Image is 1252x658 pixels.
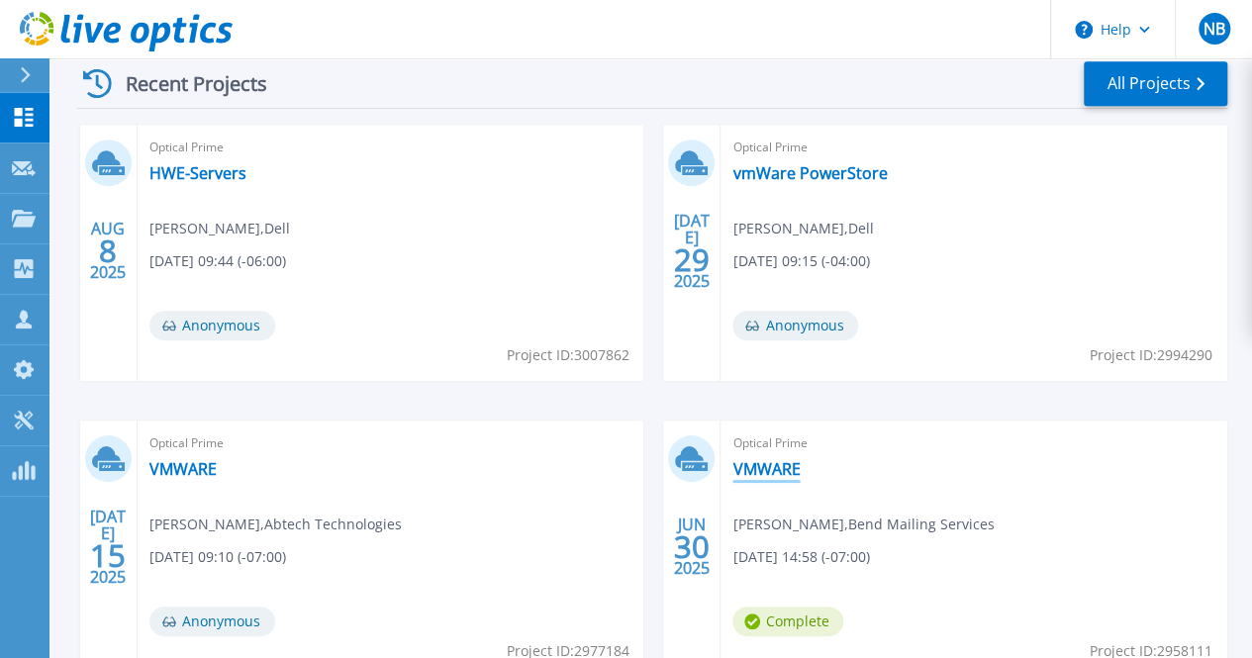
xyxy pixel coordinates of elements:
[732,432,1215,454] span: Optical Prime
[149,311,275,340] span: Anonymous
[149,163,246,183] a: HWE-Servers
[149,218,290,239] span: [PERSON_NAME] , Dell
[149,250,286,272] span: [DATE] 09:44 (-06:00)
[149,546,286,568] span: [DATE] 09:10 (-07:00)
[149,459,217,479] a: VMWARE
[732,250,869,272] span: [DATE] 09:15 (-04:00)
[732,546,869,568] span: [DATE] 14:58 (-07:00)
[674,538,710,555] span: 30
[732,218,873,239] span: [PERSON_NAME] , Dell
[732,607,843,636] span: Complete
[89,215,127,287] div: AUG 2025
[732,163,887,183] a: vmWare PowerStore
[149,607,275,636] span: Anonymous
[673,215,711,287] div: [DATE] 2025
[76,59,294,108] div: Recent Projects
[149,432,632,454] span: Optical Prime
[89,511,127,583] div: [DATE] 2025
[506,344,628,366] span: Project ID: 3007862
[99,242,117,259] span: 8
[149,137,632,158] span: Optical Prime
[1084,61,1227,106] a: All Projects
[1203,21,1224,37] span: NB
[90,547,126,564] span: 15
[149,514,402,535] span: [PERSON_NAME] , Abtech Technologies
[732,514,994,535] span: [PERSON_NAME] , Bend Mailing Services
[673,511,711,583] div: JUN 2025
[674,251,710,268] span: 29
[732,137,1215,158] span: Optical Prime
[732,311,858,340] span: Anonymous
[732,459,800,479] a: VMWARE
[1090,344,1212,366] span: Project ID: 2994290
